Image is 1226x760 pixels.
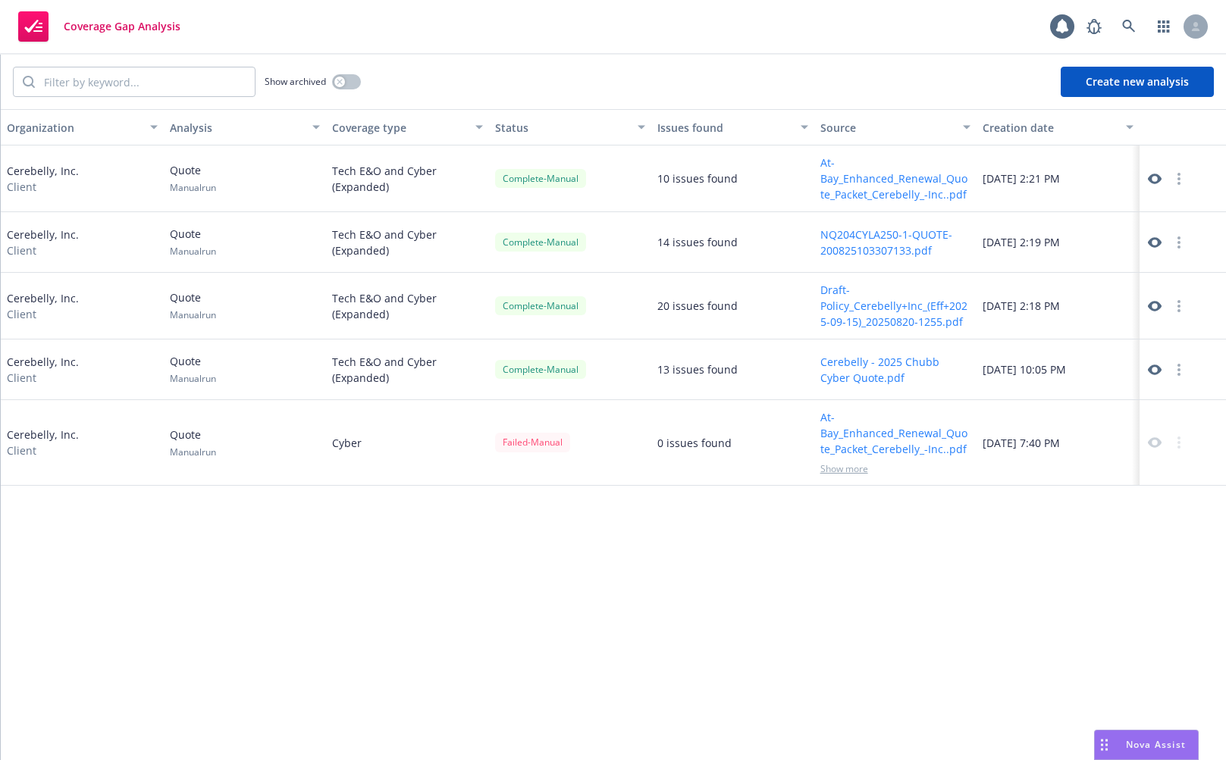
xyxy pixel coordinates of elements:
[495,120,629,136] div: Status
[326,212,489,273] div: Tech E&O and Cyber (Expanded)
[170,289,216,321] div: Quote
[7,163,79,195] div: Cerebelly, Inc.
[983,120,1117,136] div: Creation date
[1,109,164,145] button: Organization
[1126,738,1186,751] span: Nova Assist
[1114,11,1144,42] a: Search
[7,227,79,258] div: Cerebelly, Inc.
[1149,11,1179,42] a: Switch app
[977,145,1140,212] div: [DATE] 2:21 PM
[495,296,586,315] div: Complete - Manual
[651,109,814,145] button: Issues found
[1094,730,1199,760] button: Nova Assist
[326,400,489,486] div: Cyber
[326,273,489,339] div: Tech E&O and Cyber (Expanded)
[7,354,79,386] div: Cerebelly, Inc.
[7,290,79,322] div: Cerebelly, Inc.
[170,181,216,194] span: Manual run
[12,5,187,48] a: Coverage Gap Analysis
[326,339,489,400] div: Tech E&O and Cyber (Expanded)
[977,339,1140,400] div: [DATE] 10:05 PM
[657,170,738,186] div: 10 issues found
[64,20,180,33] span: Coverage Gap Analysis
[170,245,216,258] span: Manual run
[7,179,79,195] span: Client
[495,360,586,379] div: Complete - Manual
[495,233,586,252] div: Complete - Manual
[495,169,586,188] div: Complete - Manual
[489,109,652,145] button: Status
[170,226,216,258] div: Quote
[326,145,489,212] div: Tech E&O and Cyber (Expanded)
[35,67,255,96] input: Filter by keyword...
[326,109,489,145] button: Coverage type
[977,273,1140,339] div: [DATE] 2:18 PM
[23,76,35,88] svg: Search
[7,306,79,322] span: Client
[820,409,971,457] button: At-Bay_Enhanced_Renewal_Quote_Packet_Cerebelly_-Inc..pdf
[657,234,738,250] div: 14 issues found
[977,109,1140,145] button: Creation date
[170,308,216,321] span: Manual run
[820,155,971,202] button: At-Bay_Enhanced_Renewal_Quote_Packet_Cerebelly_-Inc..pdf
[820,462,868,475] span: Show more
[265,75,326,88] span: Show archived
[7,120,141,136] div: Organization
[1079,11,1109,42] a: Report a Bug
[332,120,466,136] div: Coverage type
[7,443,79,458] span: Client
[170,120,304,136] div: Analysis
[7,427,79,458] div: Cerebelly, Inc.
[657,435,732,451] div: 0 issues found
[170,427,216,458] div: Quote
[820,227,971,258] button: NQ204CYLA250-1-QUOTE-200825103307133.pdf
[7,242,79,258] span: Client
[820,282,971,330] button: Draft-Policy_Cerebelly+Inc_(Eff+2025-09-15)_20250820-1255.pdf
[170,372,216,385] span: Manual run
[1095,730,1114,759] div: Drag to move
[820,354,971,386] button: Cerebelly - 2025 Chubb Cyber Quote.pdf
[170,353,216,385] div: Quote
[495,433,570,452] div: Failed - Manual
[7,370,79,386] span: Client
[170,446,216,458] span: Manual run
[977,212,1140,273] div: [DATE] 2:19 PM
[657,120,792,136] div: Issues found
[657,298,738,314] div: 20 issues found
[977,400,1140,486] div: [DATE] 7:40 PM
[164,109,327,145] button: Analysis
[814,109,977,145] button: Source
[820,120,955,136] div: Source
[657,361,738,377] div: 13 issues found
[170,162,216,194] div: Quote
[1061,67,1214,97] button: Create new analysis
